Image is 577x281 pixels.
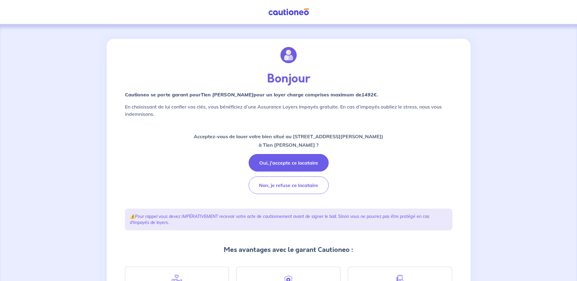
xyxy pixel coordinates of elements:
[125,92,378,98] strong: Cautioneo se porte garant pour pour un loyer charge comprises maximum de .
[130,214,429,225] em: Pour rappel vous devez IMPÉRATIVEMENT recevoir votre acte de cautionnement avant de signer le bai...
[125,245,452,255] p: Mes avantages avec le garant Cautioneo :
[201,92,253,98] em: Tien [PERSON_NAME]
[266,8,311,16] img: Cautioneo
[125,103,452,118] p: En choisissant de lui confier vos clés, vous bénéficiez d’une Assurance Loyers Impayés gratuite. ...
[280,47,297,63] img: illu_account.svg
[125,72,452,86] p: Bonjour
[130,213,448,226] p: ⚠️
[194,132,383,149] p: Acceptez-vous de louer votre bien situé au [STREET_ADDRESS][PERSON_NAME]) à Tien [PERSON_NAME] ?
[361,92,377,98] em: 1492€
[249,176,329,194] button: Non, je refuse ce locataire
[249,154,329,172] button: Oui, j'accepte ce locataire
